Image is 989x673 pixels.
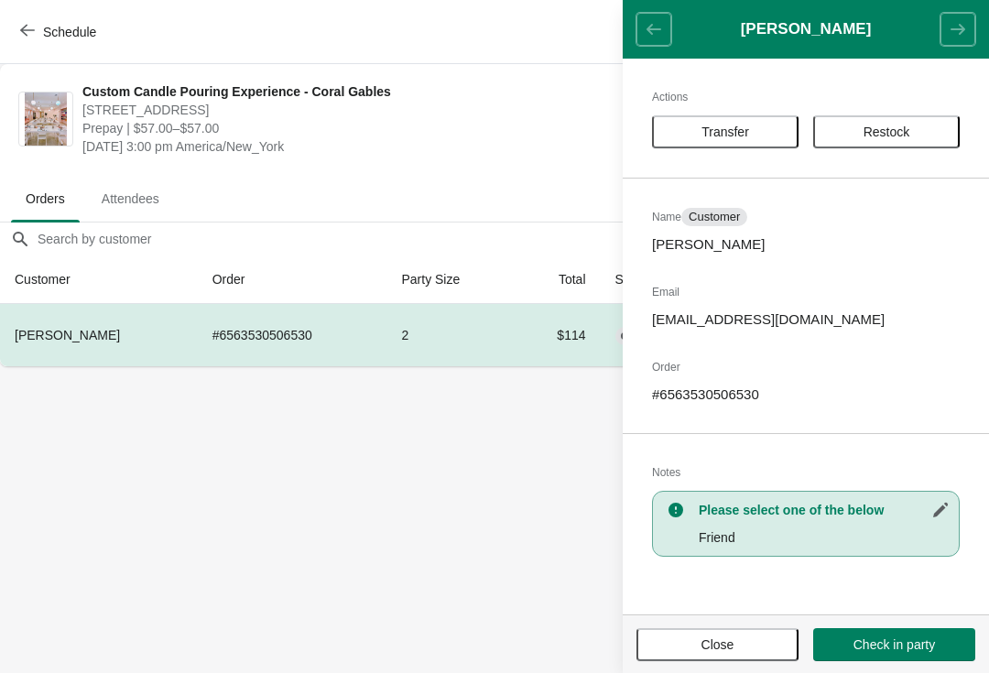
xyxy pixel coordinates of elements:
p: Friend [699,528,950,547]
button: Restock [813,115,960,148]
th: Total [516,255,601,304]
h2: Email [652,283,960,301]
td: $114 [516,304,601,366]
span: [DATE] 3:00 pm America/New_York [82,137,636,156]
h2: Name [652,208,960,226]
h2: Actions [652,88,960,106]
span: Check in party [853,637,935,652]
button: Transfer [652,115,799,148]
h2: Order [652,358,960,376]
th: Status [601,255,713,304]
p: [PERSON_NAME] [652,235,960,254]
span: Customer [689,210,740,224]
span: Transfer [701,125,749,139]
td: # 6563530506530 [198,304,387,366]
span: Close [701,637,734,652]
span: [STREET_ADDRESS] [82,101,636,119]
button: Schedule [9,16,111,49]
span: Prepay | $57.00–$57.00 [82,119,636,137]
span: Orders [11,182,80,215]
img: Custom Candle Pouring Experience - Coral Gables [25,92,68,146]
span: Attendees [87,182,174,215]
span: [PERSON_NAME] [15,328,120,342]
h1: [PERSON_NAME] [671,20,940,38]
span: Custom Candle Pouring Experience - Coral Gables [82,82,636,101]
input: Search by customer [37,223,989,255]
button: Close [636,628,799,661]
th: Party Size [386,255,515,304]
p: # 6563530506530 [652,385,960,404]
h2: Notes [652,463,960,482]
span: Schedule [43,25,96,39]
button: Check in party [813,628,975,661]
span: Restock [864,125,910,139]
th: Order [198,255,387,304]
p: [EMAIL_ADDRESS][DOMAIN_NAME] [652,310,960,329]
td: 2 [386,304,515,366]
h3: Please select one of the below [699,501,950,519]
